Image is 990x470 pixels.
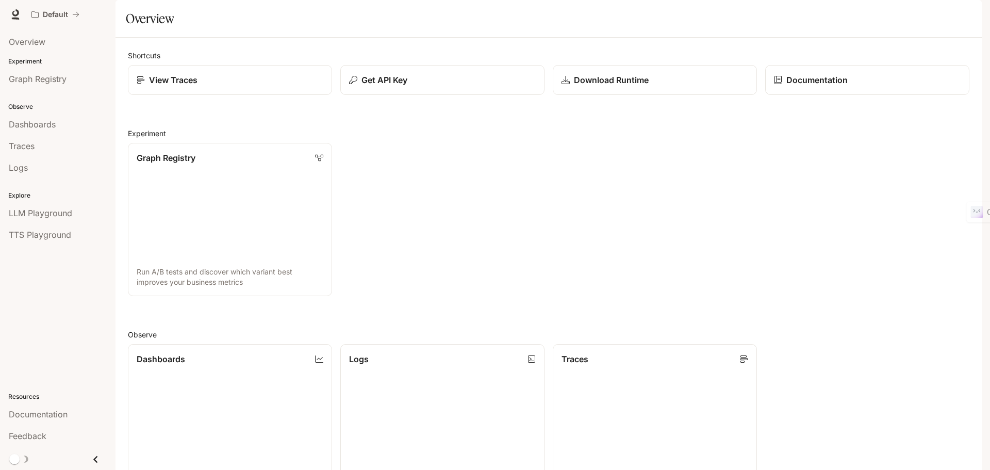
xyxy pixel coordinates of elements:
p: Default [43,10,68,19]
p: View Traces [149,74,197,86]
p: Logs [349,353,369,365]
p: Get API Key [361,74,407,86]
p: Traces [562,353,588,365]
p: Dashboards [137,353,185,365]
h1: Overview [126,8,174,29]
button: Get API Key [340,65,544,95]
a: View Traces [128,65,332,95]
a: Graph RegistryRun A/B tests and discover which variant best improves your business metrics [128,143,332,296]
a: Download Runtime [553,65,757,95]
p: Graph Registry [137,152,195,164]
h2: Observe [128,329,969,340]
p: Download Runtime [574,74,649,86]
button: All workspaces [27,4,84,25]
h2: Experiment [128,128,969,139]
p: Documentation [786,74,848,86]
a: Documentation [765,65,969,95]
p: Run A/B tests and discover which variant best improves your business metrics [137,267,323,287]
h2: Shortcuts [128,50,969,61]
